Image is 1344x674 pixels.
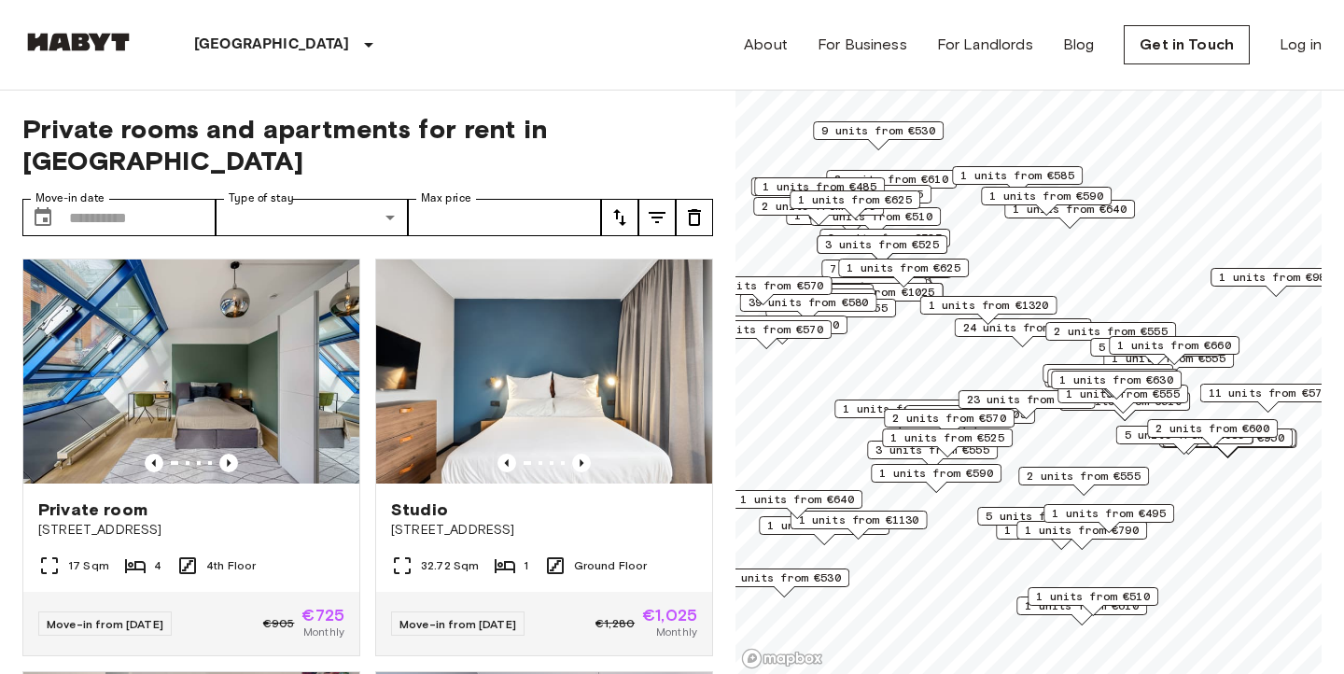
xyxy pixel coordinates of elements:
div: Map marker [790,190,920,219]
span: 1 units from €570 [709,321,823,338]
span: Monthly [303,624,344,640]
div: Map marker [834,400,965,428]
span: 2 units from €555 [1027,468,1141,484]
label: Type of stay [229,190,294,206]
span: 2 units from €690 [725,316,839,333]
span: 1 units from €1025 [815,284,935,301]
div: Map marker [817,235,947,264]
span: 3 units from €525 [825,236,939,253]
a: Mapbox logo [741,648,823,669]
span: 1 units from €495 [1052,505,1166,522]
div: Map marker [838,259,969,288]
button: tune [638,199,676,236]
span: Monthly [656,624,697,640]
a: For Landlords [937,34,1033,56]
span: 3 units from €555 [875,442,989,458]
p: [GEOGRAPHIC_DATA] [194,34,350,56]
span: 1 units from €725 [843,400,957,417]
span: 5 units from €660 [1099,339,1212,356]
div: Map marker [904,405,1035,434]
div: Map marker [1109,336,1239,365]
div: Map marker [1160,429,1297,458]
span: 1 units from €640 [740,491,854,508]
span: 9 units from €530 [821,122,935,139]
div: Map marker [884,409,1015,438]
span: 1 units from €525 [890,429,1004,446]
span: 1 [524,557,528,574]
div: Map marker [791,511,928,540]
div: Map marker [1047,369,1178,398]
div: Map marker [732,490,862,519]
a: Log in [1280,34,1322,56]
div: Map marker [1043,364,1173,393]
div: Map marker [981,187,1112,216]
span: 1 units from €790 [1025,522,1139,539]
span: 32.72 Sqm [421,557,479,574]
span: 30 units from €570 [704,277,824,294]
div: Map marker [751,177,889,206]
span: 1 units from €625 [847,260,960,276]
span: €1,025 [642,607,697,624]
div: Map marker [955,318,1092,347]
div: Map marker [1116,426,1253,455]
span: Private rooms and apartments for rent in [GEOGRAPHIC_DATA] [22,113,713,176]
span: 1 units from €980 [1219,269,1333,286]
span: 2 units from €555 [1054,323,1168,340]
span: 1 units from €610 [1025,597,1139,614]
span: 2 units from €565 [762,198,875,215]
div: Map marker [813,121,944,150]
span: [STREET_ADDRESS] [38,521,344,540]
button: Previous image [572,454,591,472]
div: Map marker [826,170,957,199]
span: 1 units from €1130 [799,512,919,528]
span: Private room [38,498,147,521]
span: €1,280 [595,615,635,632]
div: Map marker [719,569,849,597]
label: Move-in date [35,190,105,206]
a: For Business [818,34,907,56]
span: 4th Floor [206,557,256,574]
a: Marketing picture of unit DE-01-481-006-01Previous imagePrevious imageStudio[STREET_ADDRESS]32.72... [375,259,713,656]
span: 1 units from €570 [767,517,881,534]
div: Map marker [754,177,885,206]
span: Move-in from [DATE] [47,617,163,631]
div: Map marker [695,276,833,305]
button: Choose date [24,199,62,236]
div: Map marker [867,441,998,470]
span: 2 units from €555 [774,300,888,316]
div: Map marker [1016,597,1147,625]
span: 3 units from €530 [727,569,841,586]
button: Previous image [219,454,238,472]
button: Previous image [145,454,163,472]
span: 7 units from €585 [830,260,944,277]
div: Map marker [871,464,1001,493]
span: Studio [391,498,448,521]
span: 2 units from €510 [819,208,932,225]
div: Map marker [1147,419,1278,448]
button: Previous image [497,454,516,472]
div: Map marker [1200,384,1337,413]
button: tune [676,199,713,236]
span: 1 units from €1320 [929,297,1049,314]
span: 1 units from €590 [989,188,1103,204]
span: 6 units from €950 [1170,429,1284,446]
div: Map marker [1018,467,1149,496]
div: Map marker [740,293,877,322]
div: Map marker [1043,504,1174,533]
div: Map marker [1159,428,1296,457]
a: Blog [1063,34,1095,56]
span: 23 units from €575 [967,391,1087,408]
span: 1 units from €640 [1013,201,1127,218]
span: [STREET_ADDRESS] [391,521,697,540]
span: Move-in from [DATE] [399,617,516,631]
div: Map marker [1090,338,1221,367]
a: Marketing picture of unit DE-01-010-002-01HFPrevious imagePrevious imagePrivate room[STREET_ADDRE... [22,259,360,656]
span: 4 units from €605 [913,406,1027,423]
span: 1 units from €585 [960,167,1074,184]
a: Get in Touch [1124,25,1250,64]
img: Marketing picture of unit DE-01-481-006-01 [376,260,712,484]
div: Map marker [977,507,1108,536]
span: 17 Sqm [68,557,109,574]
span: 2 units from €610 [834,171,948,188]
span: 1 units from €630 [1059,372,1173,388]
